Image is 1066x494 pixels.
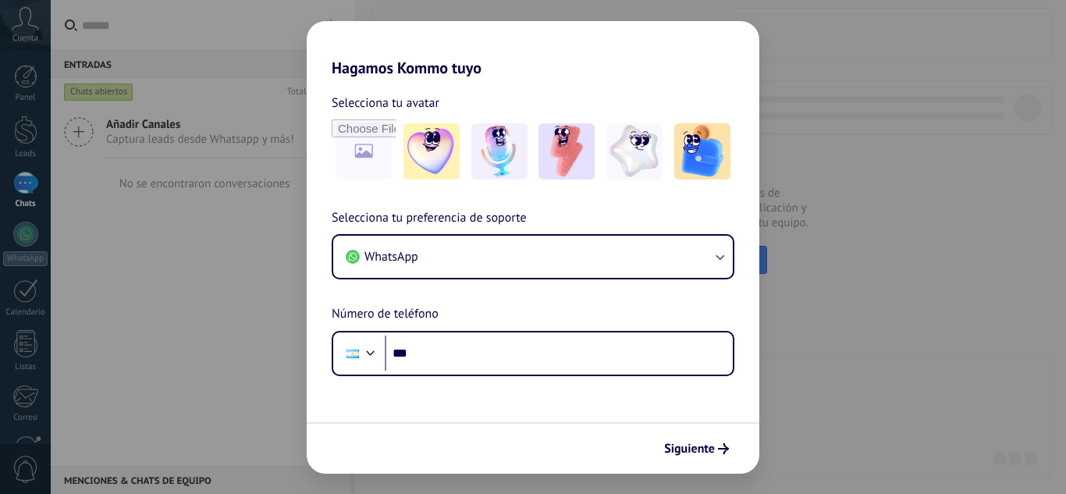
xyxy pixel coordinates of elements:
[657,435,736,462] button: Siguiente
[364,249,418,265] span: WhatsApp
[332,304,439,325] span: Número de teléfono
[664,443,715,454] span: Siguiente
[606,123,663,179] img: -4.jpeg
[332,208,527,229] span: Selecciona tu preferencia de soporte
[403,123,460,179] img: -1.jpeg
[538,123,595,179] img: -3.jpeg
[674,123,730,179] img: -5.jpeg
[338,337,368,370] div: Argentina: + 54
[332,93,439,113] span: Selecciona tu avatar
[307,21,759,77] h2: Hagamos Kommo tuyo
[333,236,733,278] button: WhatsApp
[471,123,528,179] img: -2.jpeg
